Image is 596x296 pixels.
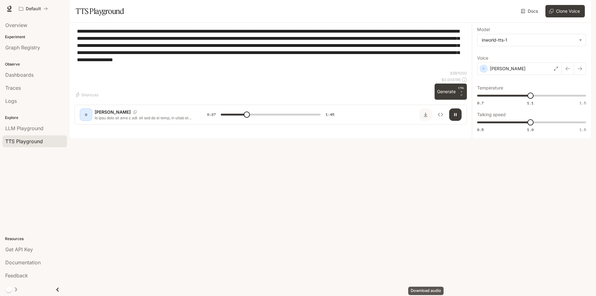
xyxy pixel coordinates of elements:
[408,287,444,295] div: Download audio
[527,127,534,132] span: 1.0
[419,108,432,121] button: Download audio
[434,108,447,121] button: Inspect
[95,109,131,115] p: [PERSON_NAME]
[477,34,586,46] div: inworld-tts-1
[81,110,91,120] div: D
[458,86,464,97] p: ⏎
[458,86,464,93] p: CTRL +
[450,71,467,76] p: 839 / 1000
[16,2,51,15] button: All workspaces
[482,37,576,43] div: inworld-tts-1
[76,5,124,17] h1: TTS Playground
[74,90,101,100] button: Shortcuts
[477,56,488,60] p: Voice
[580,127,586,132] span: 1.5
[545,5,585,17] button: Clone Voice
[477,27,490,32] p: Model
[435,84,467,100] button: GenerateCTRL +⏎
[580,100,586,106] span: 1.5
[26,6,41,11] p: Default
[477,100,484,106] span: 0.7
[326,112,334,118] span: 1:45
[527,100,534,106] span: 1.1
[95,115,192,121] p: lo ipsu dolo sit ame c adi. eli sed do ei temp, in utlab etd magn ali eni. ad m, ven qui n ex ull...
[131,110,139,114] button: Copy Voice ID
[477,112,506,117] p: Talking speed
[520,5,540,17] a: Docs
[477,86,503,90] p: Temperature
[490,66,526,72] p: [PERSON_NAME]
[477,127,484,132] span: 0.5
[207,112,216,118] span: 0:27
